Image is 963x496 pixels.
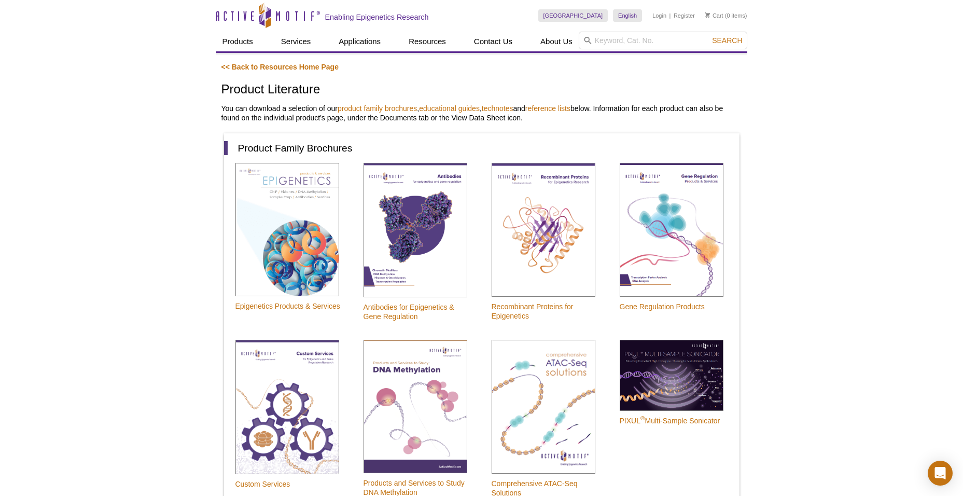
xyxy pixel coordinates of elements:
a: << Back to Resources Home Page [221,63,339,71]
img: Recombinant Proteins for Epigenetics Research [492,163,595,297]
a: Resources [402,32,452,51]
p: Antibodies for Epigenetics & Gene Regulation [364,302,472,321]
a: Gene Regulation Products Gene Regulation Products [608,162,723,323]
img: DNA Methylation [364,340,467,473]
a: product family brochures [338,104,417,113]
p: Gene Regulation Products [620,302,723,311]
a: Contact Us [468,32,519,51]
p: You can download a selection of our , , and below. Information for each product can also be found... [221,104,742,122]
img: PIXUL Sonicator [620,340,723,411]
span: Search [712,36,742,45]
sup: ® [640,415,645,421]
a: educational guides [419,104,480,113]
img: Epigenetic Services [235,163,339,296]
a: Cart [705,12,723,19]
a: [GEOGRAPHIC_DATA] [538,9,608,22]
li: (0 items) [705,9,747,22]
a: PIXUL Sonicator PIXUL®Multi-Sample Sonicator [608,339,723,437]
a: Services [275,32,317,51]
a: Antibodies Antibodies for Epigenetics & Gene Regulation [352,162,472,333]
div: Open Intercom Messenger [928,461,953,486]
a: English [613,9,642,22]
a: Products [216,32,259,51]
p: PIXUL Multi-Sample Sonicator [620,416,723,425]
li: | [669,9,671,22]
a: reference lists [525,104,570,113]
a: About Us [534,32,579,51]
h1: Product Literature [221,82,742,98]
h2: Enabling Epigenetics Research [325,12,429,22]
a: Recombinant Proteins for Epigenetics Research Recombinant Proteins for Epigenetics [480,162,601,333]
a: technotes [482,104,513,113]
a: Login [652,12,666,19]
a: Applications [332,32,387,51]
img: ATAC-Seq Solutions [492,340,595,474]
a: Epigenetic Services Epigenetics Products & Services [224,162,340,323]
a: Register [674,12,695,19]
p: Custom Services [235,479,339,489]
img: Your Cart [705,12,710,18]
h2: Product Family Brochures [224,141,729,155]
img: Epigenetic Services [235,340,339,474]
button: Search [709,36,745,45]
p: Recombinant Proteins for Epigenetics [492,302,601,321]
input: Keyword, Cat. No. [579,32,747,49]
img: Gene Regulation Products [620,163,723,297]
img: Antibodies [364,163,467,297]
p: Epigenetics Products & Services [235,301,340,311]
